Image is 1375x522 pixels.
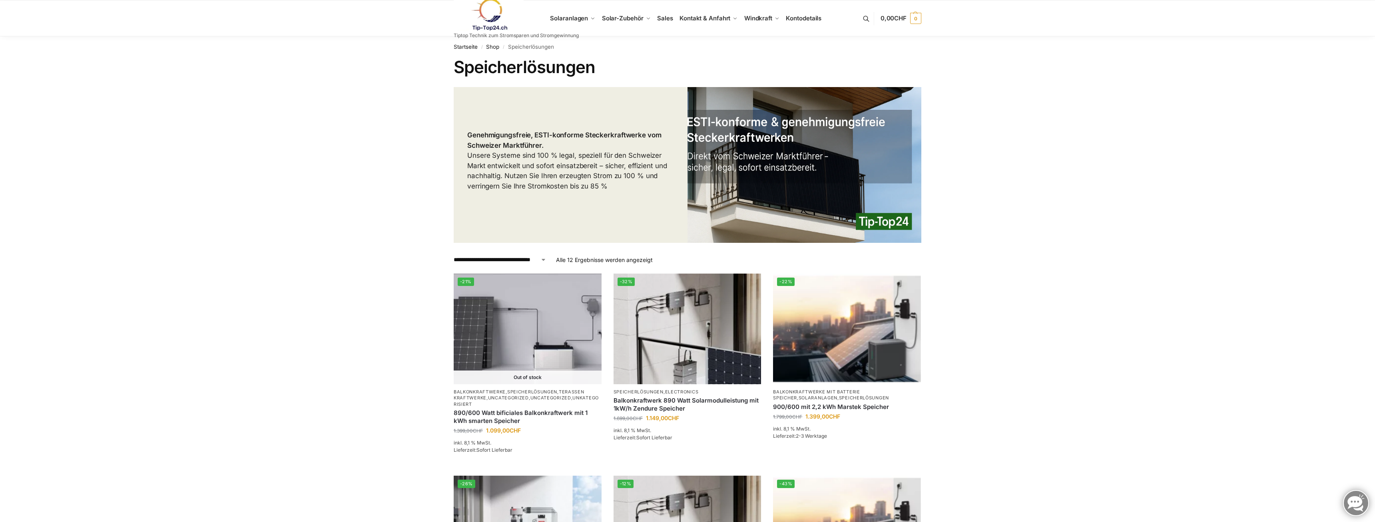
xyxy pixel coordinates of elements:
[614,415,643,421] bdi: 1.699,00
[614,389,664,395] a: Speicherlösungen
[657,14,673,22] span: Sales
[665,389,699,395] a: Electronics
[881,14,907,22] span: 0,00
[680,14,730,22] span: Kontakt & Anfahrt
[454,389,506,395] a: Balkonkraftwerke
[614,274,761,384] a: -32%Balkonkraftwerk 890 Watt Solarmodulleistung mit 1kW/h Zendure Speicher
[741,0,783,36] a: Windkraft
[478,44,486,50] span: /
[454,409,602,425] a: 890/600 Watt bificiales Balkonkraftwerk mit 1 kWh smarten Speicher
[633,415,643,421] span: CHF
[454,439,602,447] p: inkl. 8,1 % MwSt.
[687,87,921,243] img: Die Nummer 1 in der Schweiz für 100 % legale
[454,57,921,77] h1: Speicherlösungen
[646,415,679,421] bdi: 1.149,00
[668,415,679,421] span: CHF
[488,395,529,401] a: Uncategorized
[454,389,602,407] p: , , , , ,
[676,0,741,36] a: Kontakt & Anfahrt
[773,389,921,401] p: , ,
[614,435,672,441] span: Lieferzeit:
[792,414,802,420] span: CHF
[486,44,499,50] a: Shop
[910,13,921,24] span: 0
[786,14,821,22] span: Kontodetails
[454,256,546,264] select: Shop-Reihenfolge
[614,389,761,395] p: ,
[507,389,557,395] a: Speicherlösungen
[510,427,521,434] span: CHF
[799,395,837,401] a: Solaranlagen
[773,433,827,439] span: Lieferzeit:
[454,274,602,384] img: ASE 1000 Batteriespeicher
[614,427,761,434] p: inkl. 8,1 % MwSt.
[454,44,478,50] a: Startseite
[773,274,921,384] img: Balkonkraftwerk mit Marstek Speicher
[805,413,840,420] bdi: 1.399,00
[773,414,802,420] bdi: 1.799,00
[454,447,512,453] span: Lieferzeit:
[454,36,921,57] nav: Breadcrumb
[773,274,921,384] a: -22%Balkonkraftwerk mit Marstek Speicher
[614,397,761,412] a: Balkonkraftwerk 890 Watt Solarmodulleistung mit 1kW/h Zendure Speicher
[773,389,860,401] a: Balkonkraftwerke mit Batterie Speicher
[783,0,825,36] a: Kontodetails
[454,395,599,407] a: Unkategorisiert
[796,433,827,439] span: 2-3 Werktage
[454,389,584,401] a: Terassen Kraftwerke
[839,395,889,401] a: Speicherlösungen
[829,413,840,420] span: CHF
[614,274,761,384] img: Balkonkraftwerk 890 Watt Solarmodulleistung mit 1kW/h Zendure Speicher
[454,274,602,384] a: -21% Out of stockASE 1000 Batteriespeicher
[894,14,907,22] span: CHF
[499,44,508,50] span: /
[454,428,483,434] bdi: 1.399,00
[599,0,654,36] a: Solar-Zubehör
[773,425,921,433] p: inkl. 8,1 % MwSt.
[467,131,662,149] strong: Genehmigungsfreie, ESTI-konforme Steckerkraftwerke vom Schweizer Marktführer.
[476,447,512,453] span: Sofort Lieferbar
[602,14,644,22] span: Solar-Zubehör
[454,33,579,38] p: Tiptop Technik zum Stromsparen und Stromgewinnung
[881,6,921,30] a: 0,00CHF 0
[473,428,483,434] span: CHF
[486,427,521,434] bdi: 1.099,00
[773,403,921,411] a: 900/600 mit 2,2 kWh Marstek Speicher
[654,0,676,36] a: Sales
[744,14,772,22] span: Windkraft
[556,256,653,264] p: Alle 12 Ergebnisse werden angezeigt
[530,395,571,401] a: Uncategorized
[636,435,672,441] span: Sofort Lieferbar
[467,131,667,190] span: Unsere Systeme sind 100 % legal, speziell für den Schweizer Markt entwickelt und sofort einsatzbe...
